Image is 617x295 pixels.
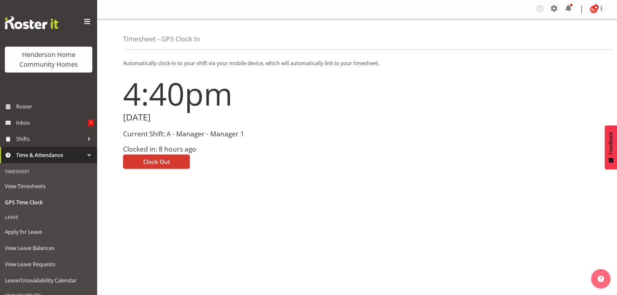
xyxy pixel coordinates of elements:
a: View Leave Balances [2,240,96,256]
div: Henderson Home Community Homes [11,50,86,69]
span: Inbox [16,118,88,128]
h2: [DATE] [123,112,353,122]
span: Clock Out [143,157,170,166]
span: Feedback [608,132,614,154]
a: View Leave Requests [2,256,96,272]
h3: Clocked in: 8 hours ago [123,145,353,153]
button: Feedback - Show survey [605,125,617,169]
span: View Timesheets [5,181,92,191]
span: View Leave Balances [5,243,92,253]
a: Apply for Leave [2,224,96,240]
h4: Timesheet - GPS Clock In [123,35,200,43]
img: kirsty-crossley8517.jpg [590,6,598,13]
span: Apply for Leave [5,227,92,237]
p: Automatically clock-in to your shift via your mobile device, which will automatically link to you... [123,59,591,67]
a: View Timesheets [2,178,96,194]
a: Leave/Unavailability Calendar [2,272,96,289]
span: 1 [88,119,94,126]
span: GPS Time Clock [5,198,92,207]
h3: Current Shift: A - Manager - Manager 1 [123,130,353,138]
span: Roster [16,102,94,111]
div: Leave [2,210,96,224]
span: Leave/Unavailability Calendar [5,276,92,285]
img: Rosterit website logo [5,16,58,29]
span: Shifts [16,134,84,144]
span: Time & Attendance [16,150,84,160]
h1: 4:40pm [123,76,353,111]
a: GPS Time Clock [2,194,96,210]
div: Timesheet [2,165,96,178]
span: View Leave Requests [5,259,92,269]
button: Clock Out [123,154,190,169]
img: help-xxl-2.png [598,276,604,282]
